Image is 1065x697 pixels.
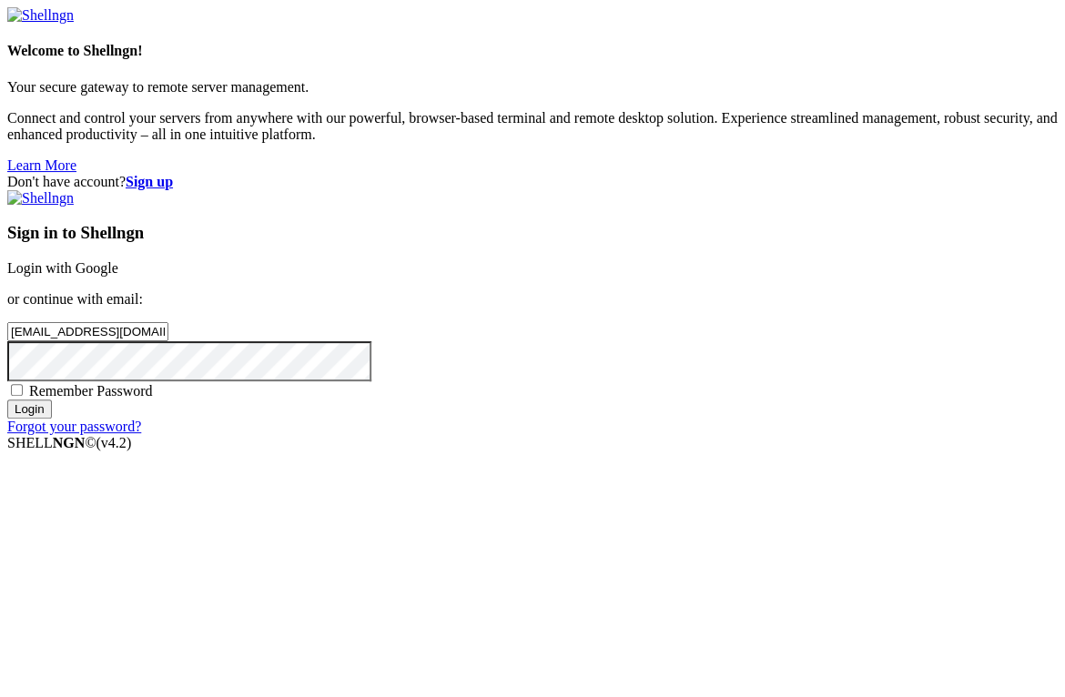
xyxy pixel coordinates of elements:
a: Learn More [7,157,76,173]
img: Shellngn [7,7,74,24]
h3: Sign in to Shellngn [7,223,1058,243]
input: Email address [7,322,168,341]
p: or continue with email: [7,291,1058,308]
h4: Welcome to Shellngn! [7,43,1058,59]
p: Connect and control your servers from anywhere with our powerful, browser-based terminal and remo... [7,110,1058,143]
input: Login [7,399,52,419]
p: Your secure gateway to remote server management. [7,79,1058,96]
a: Sign up [126,174,173,189]
span: Remember Password [29,383,153,399]
div: Don't have account? [7,174,1058,190]
input: Remember Password [11,384,23,396]
span: 4.2.0 [96,435,132,450]
img: Shellngn [7,190,74,207]
span: SHELL © [7,435,131,450]
b: NGN [53,435,86,450]
a: Forgot your password? [7,419,141,434]
a: Login with Google [7,260,118,276]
